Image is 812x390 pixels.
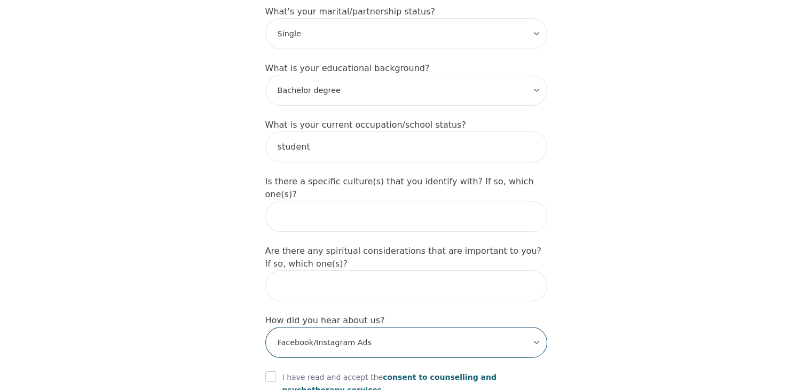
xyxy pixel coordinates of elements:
label: What is your current occupation/school status? [265,120,466,130]
label: Are there any spiritual considerations that are important to you? If so, which one(s)? [265,246,541,269]
label: What's your marital/partnership status? [265,6,435,17]
label: What is your educational background? [265,63,430,73]
label: How did you hear about us? [265,315,385,325]
label: Is there a specific culture(s) that you identify with? If so, which one(s)? [265,176,534,199]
